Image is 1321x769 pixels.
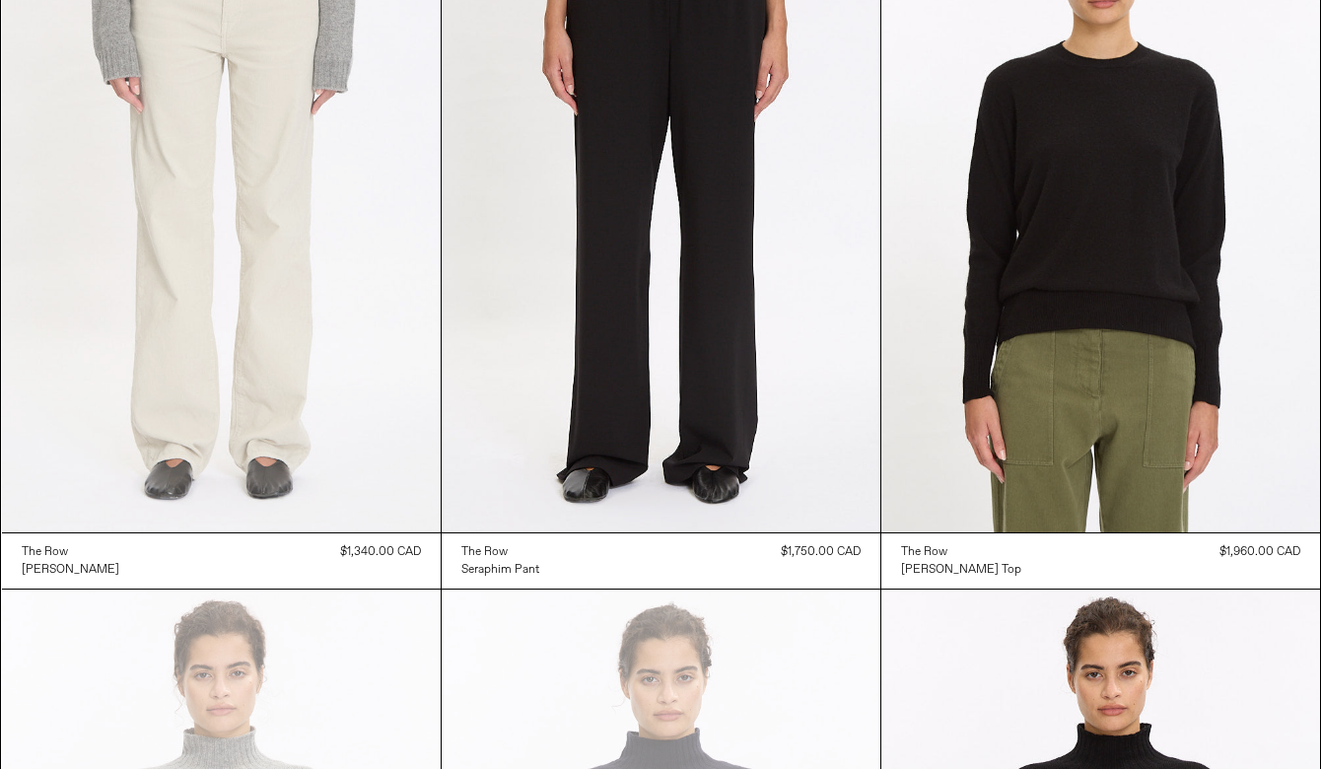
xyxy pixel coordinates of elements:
[22,562,119,579] div: [PERSON_NAME]
[901,543,1021,561] a: The Row
[461,562,539,579] div: Seraphim Pant
[461,543,539,561] a: The Row
[901,561,1021,579] a: [PERSON_NAME] Top
[22,561,119,579] a: [PERSON_NAME]
[901,562,1021,579] div: [PERSON_NAME] Top
[461,561,539,579] a: Seraphim Pant
[22,544,68,561] div: The Row
[781,543,861,561] div: $1,750.00 CAD
[901,544,947,561] div: The Row
[340,543,421,561] div: $1,340.00 CAD
[22,543,119,561] a: The Row
[461,544,508,561] div: The Row
[1219,543,1300,561] div: $1,960.00 CAD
